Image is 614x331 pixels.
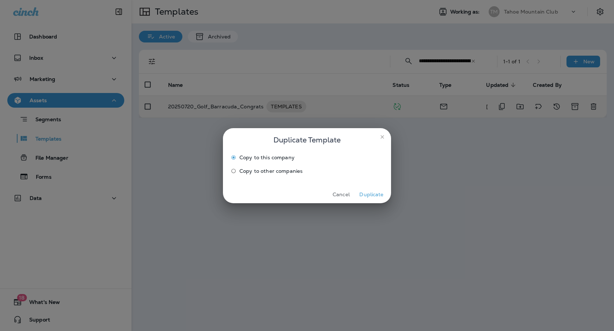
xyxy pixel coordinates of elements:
span: Copy to this company [239,155,295,160]
span: Duplicate Template [273,134,341,146]
button: Cancel [327,189,355,200]
span: Copy to other companies [239,168,303,174]
button: Duplicate [358,189,385,200]
button: close [376,131,388,143]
